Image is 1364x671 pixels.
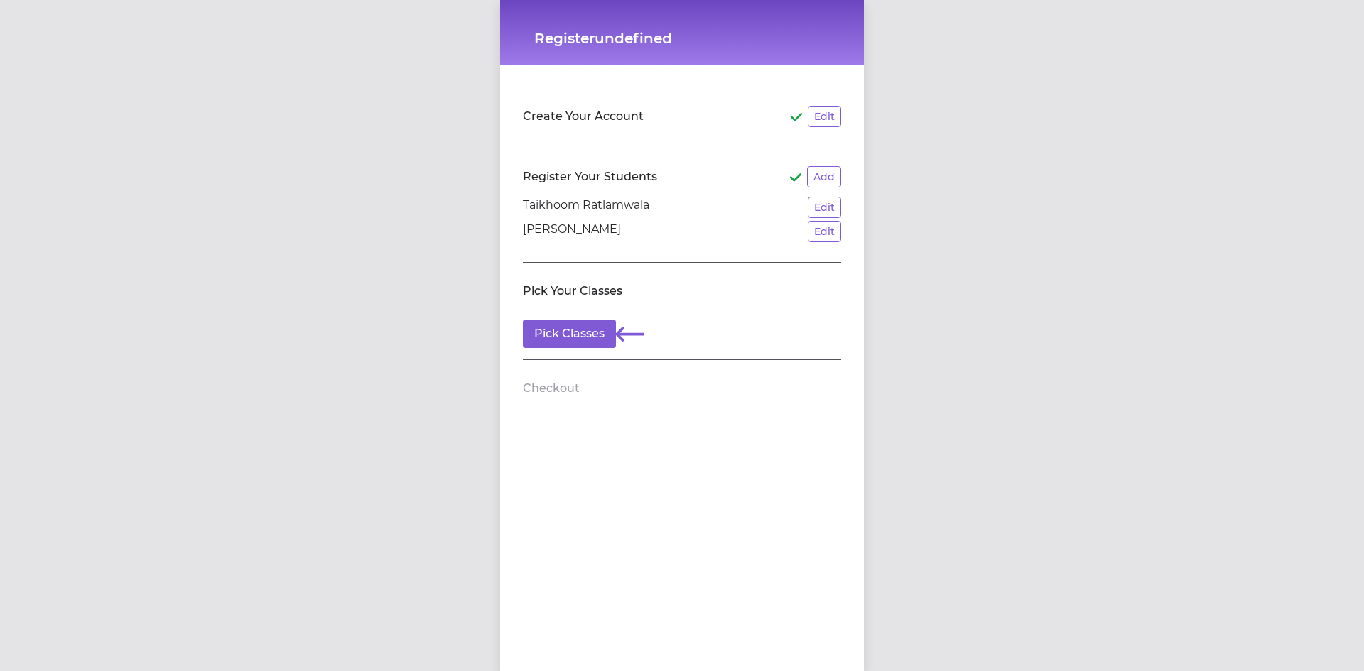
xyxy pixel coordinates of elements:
h2: Register Your Students [523,168,657,185]
h2: Pick Your Classes [523,283,622,300]
button: Edit [808,221,841,242]
p: [PERSON_NAME] [523,221,621,242]
button: Add [807,166,841,187]
button: Edit [808,197,841,218]
h2: Checkout [523,380,580,397]
h1: Registerundefined [534,28,830,48]
h2: Create Your Account [523,108,644,125]
button: Pick Classes [523,320,616,348]
p: Taikhoom Ratlamwala [523,197,649,218]
button: Edit [808,106,841,127]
